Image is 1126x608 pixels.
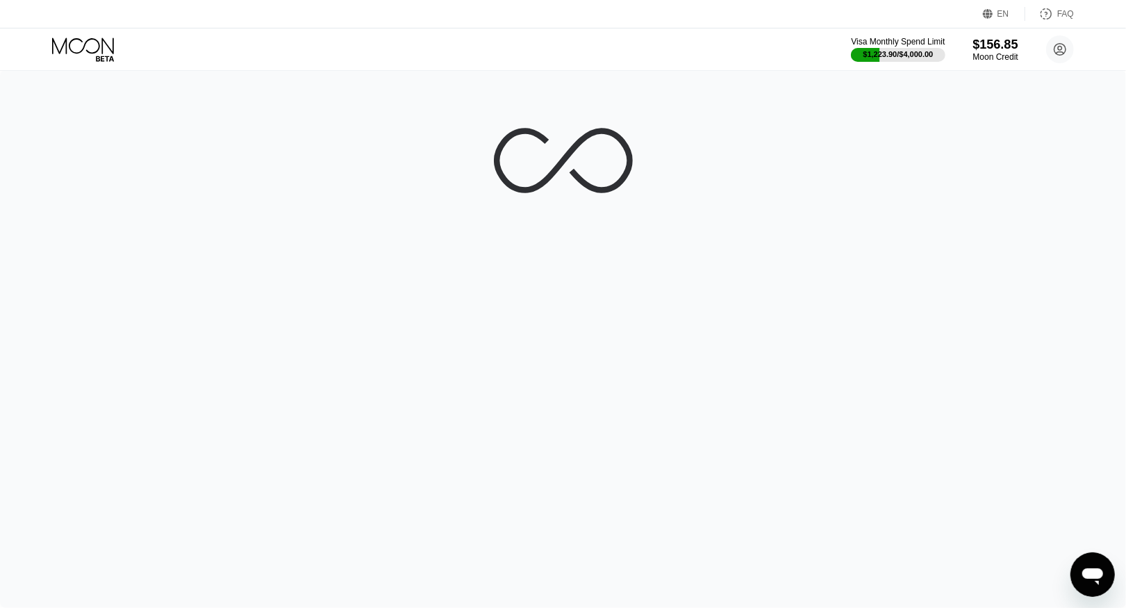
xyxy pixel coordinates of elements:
[1025,7,1074,21] div: FAQ
[851,37,945,47] div: Visa Monthly Spend Limit
[983,7,1025,21] div: EN
[851,37,945,62] div: Visa Monthly Spend Limit$1,223.90/$4,000.00
[863,50,934,58] div: $1,223.90 / $4,000.00
[973,38,1018,62] div: $156.85Moon Credit
[1070,552,1115,597] iframe: Button to launch messaging window
[997,9,1009,19] div: EN
[973,52,1018,62] div: Moon Credit
[1057,9,1074,19] div: FAQ
[973,38,1018,52] div: $156.85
